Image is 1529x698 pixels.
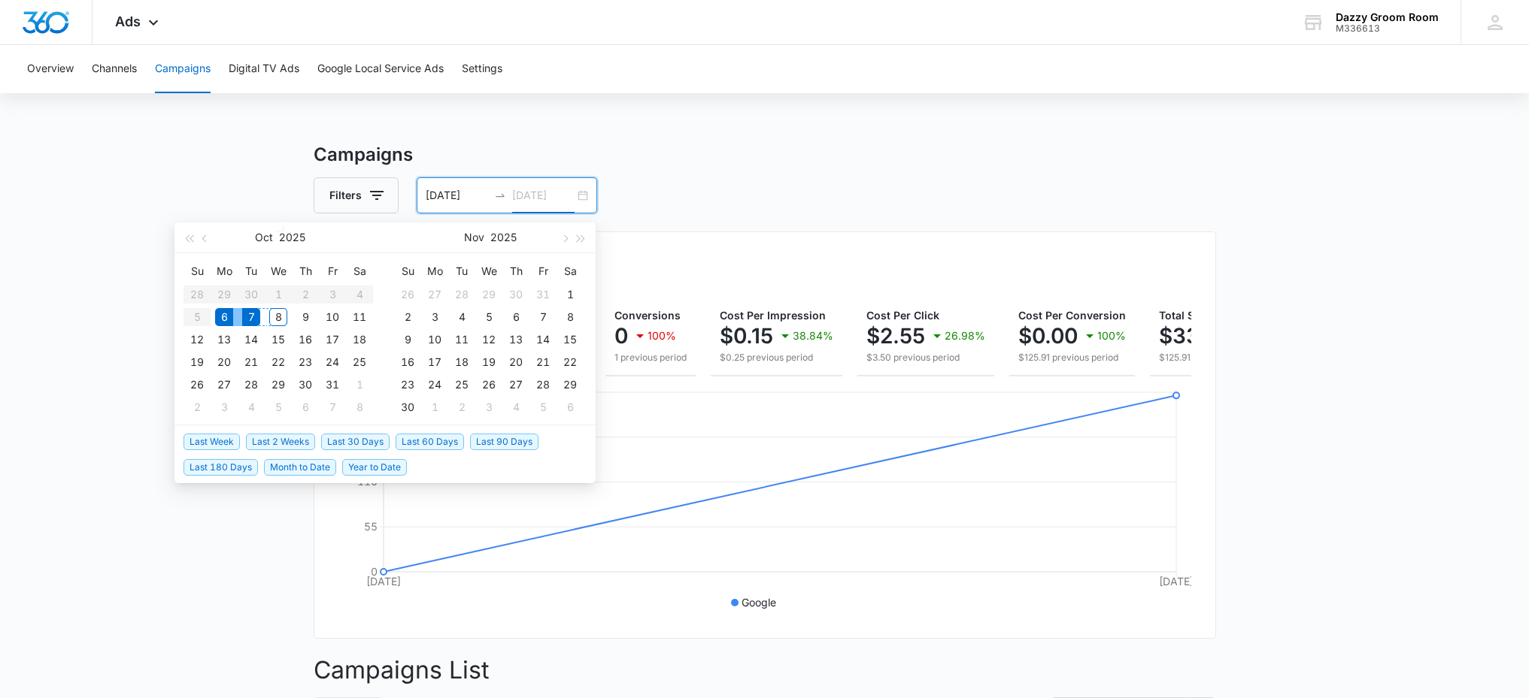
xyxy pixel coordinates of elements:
td: 2025-10-21 [238,351,265,373]
div: 3 [215,398,233,416]
div: 22 [561,353,579,371]
td: 2025-10-30 [292,373,319,396]
div: 31 [323,376,341,394]
div: 12 [480,331,498,349]
tspan: 55 [364,520,378,533]
td: 2025-10-23 [292,351,319,373]
div: 1 [350,376,369,394]
div: 12 [188,331,206,349]
th: We [265,259,292,283]
p: $0.15 [720,324,773,348]
td: 2025-11-23 [394,373,421,396]
button: Overview [27,45,74,93]
div: 27 [507,376,525,394]
td: 2025-11-17 [421,351,448,373]
th: Sa [346,259,373,283]
div: 14 [242,331,260,349]
div: 7 [242,308,260,326]
td: 2025-11-01 [346,373,373,396]
tspan: [DATE] [1159,575,1194,588]
span: swap-right [494,189,506,201]
div: 30 [399,398,417,416]
div: 29 [561,376,579,394]
div: 8 [269,308,287,326]
span: Last 30 Days [321,434,390,450]
td: 2025-10-29 [475,283,502,306]
td: 2025-10-18 [346,328,373,351]
div: 9 [296,308,314,326]
td: 2025-11-22 [557,351,584,373]
div: 1 [561,286,579,304]
span: Cost Per Impression [720,309,826,322]
td: 2025-12-04 [502,396,529,418]
div: 8 [561,308,579,326]
th: Th [292,259,319,283]
div: 16 [296,331,314,349]
div: 13 [215,331,233,349]
input: End date [512,187,575,204]
span: Year to Date [342,459,407,476]
div: 28 [453,286,471,304]
th: Su [394,259,421,283]
div: 17 [323,331,341,349]
td: 2025-10-13 [211,328,238,351]
div: 18 [350,331,369,349]
div: 10 [426,331,444,349]
span: Cost Per Click [866,309,939,322]
td: 2025-10-22 [265,351,292,373]
div: 7 [323,398,341,416]
input: Start date [426,187,488,204]
div: 17 [426,353,444,371]
td: 2025-11-24 [421,373,448,396]
td: 2025-10-12 [184,328,211,351]
td: 2025-10-20 [211,351,238,373]
p: $0.00 [1018,324,1078,348]
div: 3 [480,398,498,416]
td: 2025-12-02 [448,396,475,418]
div: 27 [215,376,233,394]
th: Fr [319,259,346,283]
div: 24 [426,376,444,394]
div: 10 [323,308,341,326]
p: $2.55 [866,324,925,348]
div: 29 [480,286,498,304]
th: Mo [421,259,448,283]
p: 100% [648,331,676,341]
button: Google Local Service Ads [317,45,444,93]
td: 2025-11-13 [502,328,529,351]
div: 6 [561,398,579,416]
button: Channels [92,45,137,93]
p: 100% [1097,331,1126,341]
div: 29 [269,376,287,394]
td: 2025-10-24 [319,351,346,373]
div: 20 [507,353,525,371]
span: Last 180 Days [184,459,258,476]
td: 2025-10-27 [211,373,238,396]
td: 2025-10-08 [265,306,292,328]
td: 2025-11-21 [529,351,557,373]
div: 30 [507,286,525,304]
button: Digital TV Ads [229,45,299,93]
td: 2025-11-20 [502,351,529,373]
div: 2 [188,398,206,416]
td: 2025-10-29 [265,373,292,396]
div: 6 [507,308,525,326]
td: 2025-10-26 [394,283,421,306]
div: 23 [296,353,314,371]
span: Conversions [614,309,681,322]
div: 4 [507,398,525,416]
div: 26 [188,376,206,394]
div: 9 [399,331,417,349]
th: We [475,259,502,283]
h3: Campaigns [314,141,1216,168]
td: 2025-11-02 [394,306,421,328]
span: Total Spend [1159,309,1221,322]
th: Tu [448,259,475,283]
td: 2025-11-01 [557,283,584,306]
button: Campaigns [155,45,211,93]
button: Nov [464,222,484,252]
td: 2025-11-11 [448,328,475,351]
button: 2025 [490,222,517,252]
td: 2025-10-19 [184,351,211,373]
td: 2025-11-02 [184,396,211,418]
